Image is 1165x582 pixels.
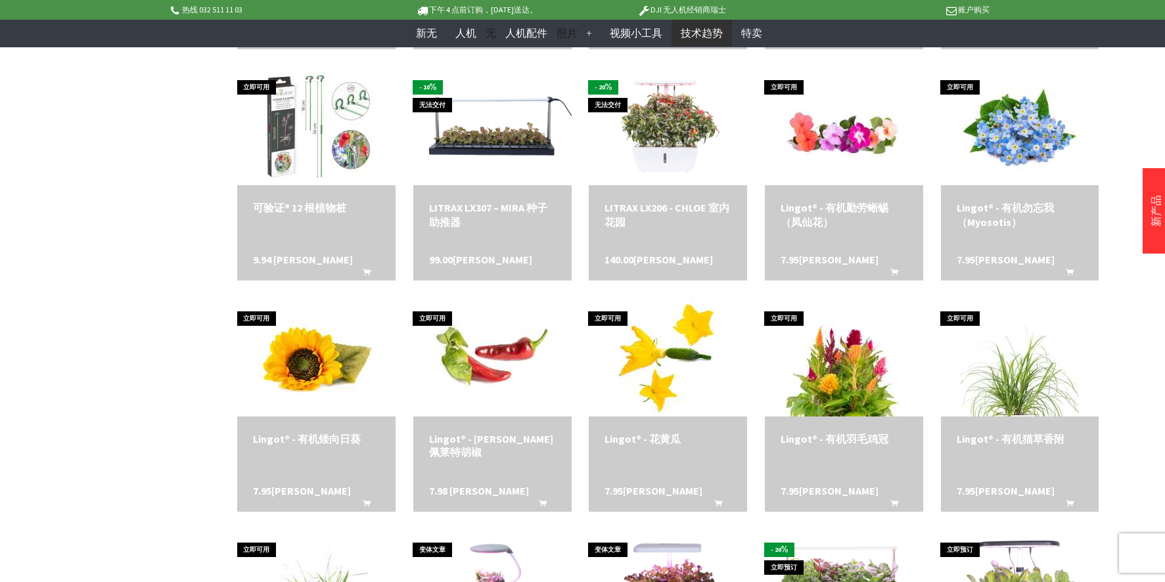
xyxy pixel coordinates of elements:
[429,201,556,230] div: LITRAX LX307 – MIRA 种子助推器
[601,20,672,47] a: 产品
[958,5,990,14] font: 账户购买
[672,20,732,47] a: 技术趋势
[609,298,727,416] img: Lingot® - Blumengurke
[875,266,906,283] button: 加入购物车
[741,26,762,39] span: 特卖
[407,20,446,47] a: 新增功能
[253,432,380,447] a: Lingot® - 有机矮向日葵 7.95[PERSON_NAME] 加入购物车
[605,432,731,447] div: Lingot® - 花黄瓜
[253,253,353,266] span: 9.94 [PERSON_NAME]
[416,26,437,39] span: 新无
[785,298,903,416] img: Lingot® - Bio Gefiederter Hahnenkamm
[182,5,242,14] font: 热线 032 511 11 03
[957,253,1055,266] span: 7.95[PERSON_NAME]
[681,26,723,39] span: 技术趋势
[781,432,907,447] a: Lingot® - 有机羽毛鸡冠 7.95[PERSON_NAME] 加入购物车
[781,201,907,230] div: Lingot® - 有机勤劳蜥蜴（凤仙花）
[429,201,556,230] a: LITRAX LX307 – MIRA 种子助推器 99.00[PERSON_NAME]
[785,67,903,185] img: Lingot® - Bio Fleissiges Liesschen (Impatiens)
[957,201,1084,230] div: Lingot® - 有机勿忘我 （Myosotis）
[698,497,730,514] button: 加入购物车
[605,201,731,230] a: LITRAX LX206 - CHLOE 室内花园 140.00[PERSON_NAME]
[407,20,771,47] font: 无 照片
[455,26,476,39] span: 人机
[578,20,601,47] a: 照片 + 视频
[253,432,380,447] div: Lingot® - 有机矮向日葵
[732,20,771,47] a: 销售
[957,432,1084,447] div: Lingot® - 有机猫草香附
[589,74,747,179] img: LITRAX LX206 - CHLOE Indoor Garten
[957,432,1084,447] a: Lingot® - 有机猫草香附 7.95[PERSON_NAME] 加入购物车
[605,201,731,230] div: LITRAX LX206 - CHLOE 室内花园
[1149,195,1162,227] a: 新产品
[587,26,591,39] span: +
[347,266,378,283] button: 加入购物车
[781,253,879,266] span: 7.95[PERSON_NAME]
[413,74,572,179] img: LITRAX LX307 – MIRA Saat Booster
[433,298,551,416] img: Lingot® - Espelette-Pfeffer
[605,432,731,447] a: Lingot® - 花黄瓜 7.95[PERSON_NAME] 加入购物车
[429,432,556,460] a: Lingot® - [PERSON_NAME]佩莱特胡椒 7.98 [PERSON_NAME] 加入购物车
[651,5,726,14] font: DJI 无人机经销商瑞士
[961,298,1079,416] img: Lingot® - Bio Katzengras cyperus
[781,201,907,230] a: Lingot® - 有机勤劳蜥蜴（凤仙花） 7.95[PERSON_NAME] 加入购物车
[781,484,879,497] span: 7.95[PERSON_NAME]
[446,20,486,47] a: 无人 机
[781,432,907,447] div: Lingot® - 有机羽毛鸡冠
[1050,266,1082,283] button: 加入购物车
[610,26,662,39] span: 视频小工具
[496,20,557,47] a: 无人机配件
[253,201,380,215] a: 可验证® 12 根植物桩 9.94 [PERSON_NAME] 加入购物车
[505,26,547,39] span: 人机配件
[961,67,1079,185] img: Lingot® - Bio Vergissmeinnicht (Myosotis)
[875,497,906,514] button: 加入购物车
[605,253,713,266] span: 140.00[PERSON_NAME]
[253,484,351,497] span: 7.95[PERSON_NAME]
[253,201,380,215] div: 可验证® 12 根植物桩
[523,497,555,514] button: 加入购物车
[605,484,702,497] span: 7.95[PERSON_NAME]
[957,201,1084,230] a: Lingot® - 有机勿忘我 （Myosotis） 7.95[PERSON_NAME] 加入购物车
[429,484,529,497] span: 7.98 [PERSON_NAME]
[347,497,378,514] button: 加入购物车
[1050,497,1082,514] button: 加入购物车
[429,253,532,266] span: 99.00[PERSON_NAME]
[957,484,1055,497] span: 7.95[PERSON_NAME]
[429,5,537,14] font: 下午 4 点前订购，[DATE]送达。
[257,298,375,416] img: Lingot® - Bio Zwergsonnenblume
[429,432,556,460] div: Lingot® - [PERSON_NAME]佩莱特胡椒
[257,67,375,185] img: Véritable® 12 Stück Pflanzenpfähle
